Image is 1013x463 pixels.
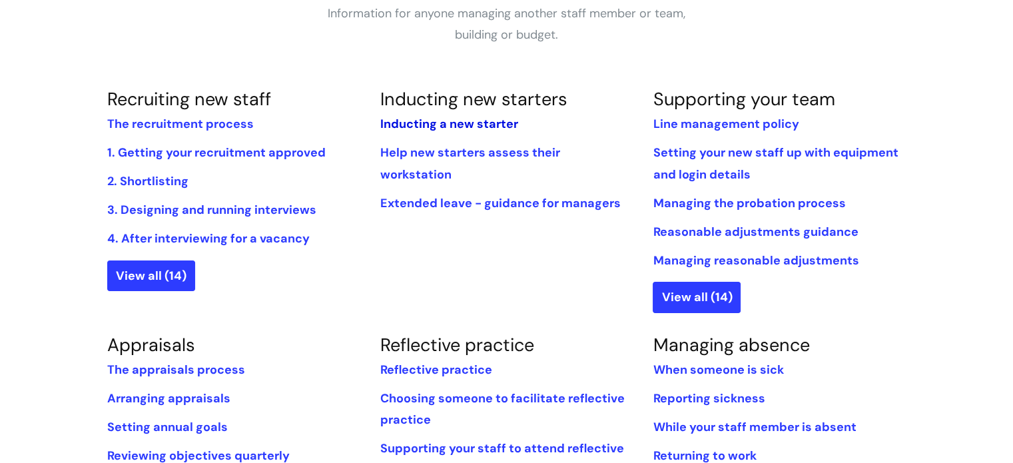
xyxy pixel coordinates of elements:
a: When someone is sick [653,362,783,378]
p: Information for anyone managing another staff member or team, building or budget. [307,3,707,46]
a: Reflective practice [380,362,492,378]
a: Appraisals [107,333,195,356]
a: View all (14) [107,260,195,291]
a: 3. Designing and running interviews [107,202,316,218]
a: The recruitment process [107,116,254,132]
a: Managing absence [653,333,809,356]
a: View all (14) [653,282,741,312]
a: The appraisals process [107,362,245,378]
a: Extended leave - guidance for managers [380,195,620,211]
a: Reasonable adjustments guidance [653,224,858,240]
a: Managing reasonable adjustments [653,252,858,268]
a: 2. Shortlisting [107,173,188,189]
a: Supporting your team [653,87,835,111]
a: Line management policy [653,116,799,132]
a: Inducting a new starter [380,116,517,132]
a: Choosing someone to facilitate reflective practice [380,390,624,428]
a: Managing the probation process [653,195,845,211]
a: Recruiting new staff [107,87,271,111]
a: Reflective practice [380,333,533,356]
a: While‌ ‌your‌ ‌staff‌ ‌member‌ ‌is‌ ‌absent‌ [653,419,856,435]
a: Arranging appraisals [107,390,230,406]
a: Help new starters assess their workstation [380,145,559,182]
a: 4. After interviewing for a vacancy [107,231,310,246]
a: 1. Getting your recruitment approved [107,145,326,161]
a: Reporting sickness [653,390,765,406]
a: Setting annual goals [107,419,228,435]
a: Inducting new starters [380,87,567,111]
a: Setting your new staff up with equipment and login details [653,145,898,182]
